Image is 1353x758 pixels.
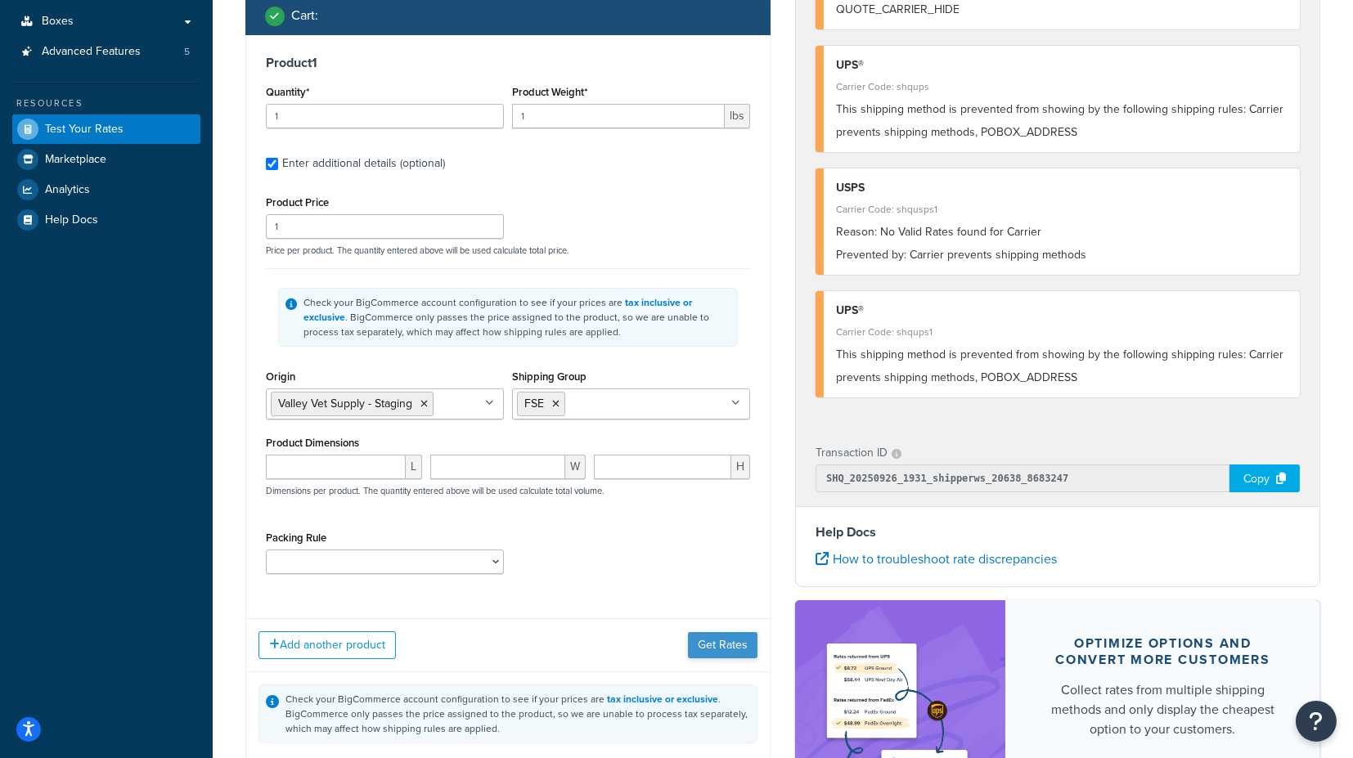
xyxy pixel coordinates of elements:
[12,37,200,67] a: Advanced Features5
[1045,680,1281,739] div: Collect rates from multiple shipping methods and only display the cheapest option to your customers.
[266,158,278,170] input: Enter additional details (optional)
[278,395,412,412] span: Valley Vet Supply - Staging
[512,104,725,128] input: 0.00
[184,45,190,59] span: 5
[836,75,1288,98] div: Carrier Code: shqups
[836,101,1283,141] span: This shipping method is prevented from showing by the following shipping rules: Carrier prevents ...
[303,295,730,339] div: Check your BigCommerce account configuration to see if your prices are . BigCommerce only passes ...
[266,86,309,98] label: Quantity*
[266,437,359,449] label: Product Dimensions
[291,8,318,23] h2: Cart :
[266,55,750,71] h3: Product 1
[45,153,106,167] span: Marketplace
[731,455,750,479] span: H
[45,213,98,227] span: Help Docs
[12,96,200,110] div: Resources
[836,177,1288,200] div: USPS
[512,86,587,98] label: Product Weight*
[45,183,90,197] span: Analytics
[262,485,605,496] p: Dimensions per product. The quantity entered above will be used calculate total volume.
[836,221,1288,244] div: No Valid Rates found for Carrier
[285,692,750,736] div: Check your BigCommerce account configuration to see if your prices are . BigCommerce only passes ...
[258,631,396,659] button: Add another product
[12,37,200,67] li: Advanced Features
[836,54,1288,77] div: UPS®
[266,196,329,209] label: Product Price
[836,246,906,263] span: Prevented by:
[816,442,888,464] p: Transaction ID
[12,175,200,204] a: Analytics
[524,395,544,412] span: FSE
[266,370,295,383] label: Origin
[266,104,504,128] input: 0
[836,223,877,240] span: Reason:
[303,295,692,325] a: tax inclusive or exclusive
[688,632,757,658] button: Get Rates
[266,531,326,544] label: Packing Rule
[836,198,1288,221] div: Carrier Code: shqusps1
[725,104,750,128] span: lbs
[1045,635,1281,668] div: Optimize options and convert more customers
[565,455,586,479] span: W
[836,346,1283,386] span: This shipping method is prevented from showing by the following shipping rules: Carrier prevents ...
[816,549,1057,568] a: How to troubleshoot rate discrepancies
[512,370,587,383] label: Shipping Group
[12,145,200,174] a: Marketplace
[816,523,1300,542] h4: Help Docs
[1229,464,1300,492] div: Copy
[406,455,422,479] span: L
[282,152,445,175] div: Enter additional details (optional)
[12,114,200,144] a: Test Your Rates
[836,244,1288,267] div: Carrier prevents shipping methods
[262,244,754,256] p: Price per product. The quantity entered above will be used calculate total price.
[45,123,124,137] span: Test Your Rates
[1296,701,1337,742] button: Open Resource Center
[42,15,74,29] span: Boxes
[836,321,1288,343] div: Carrier Code: shqups1
[12,205,200,235] a: Help Docs
[607,692,718,706] a: tax inclusive or exclusive
[42,45,141,59] span: Advanced Features
[12,7,200,37] a: Boxes
[836,299,1288,322] div: UPS®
